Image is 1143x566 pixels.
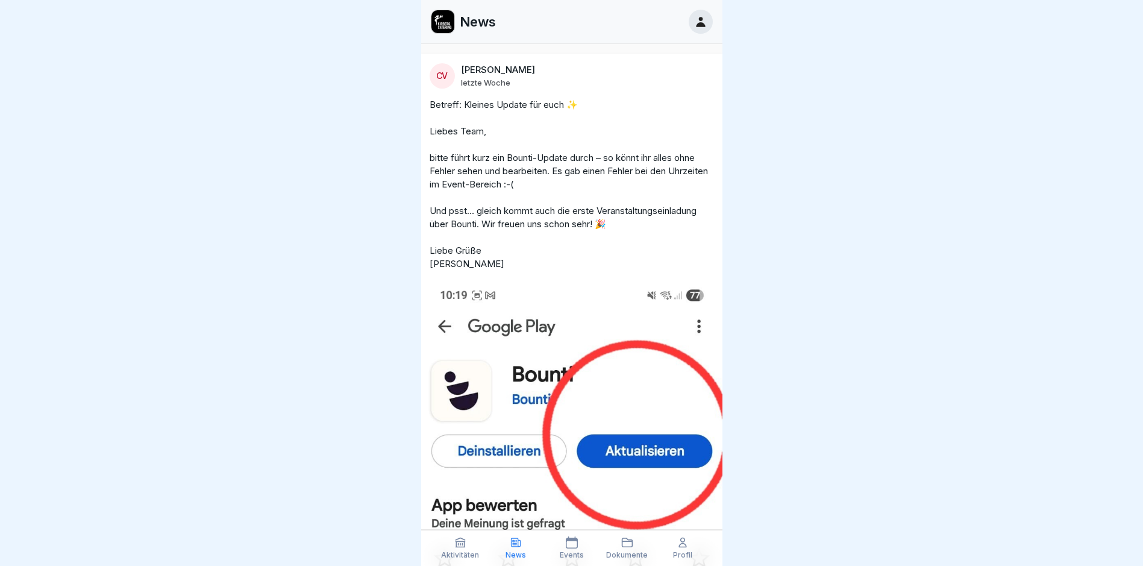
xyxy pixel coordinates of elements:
p: [PERSON_NAME] [461,64,535,75]
div: CV [430,63,455,89]
p: Betreff: Kleines Update für euch ✨ Liebes Team, bitte führt kurz ein Bounti-Update durch – so kön... [430,98,714,271]
p: News [506,551,526,559]
p: News [460,14,496,30]
p: Events [560,551,584,559]
p: letzte Woche [461,78,510,87]
p: Aktivitäten [441,551,479,559]
p: Dokumente [606,551,648,559]
p: Profil [673,551,692,559]
img: ewxb9rjzulw9ace2na8lwzf2.png [431,10,454,33]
